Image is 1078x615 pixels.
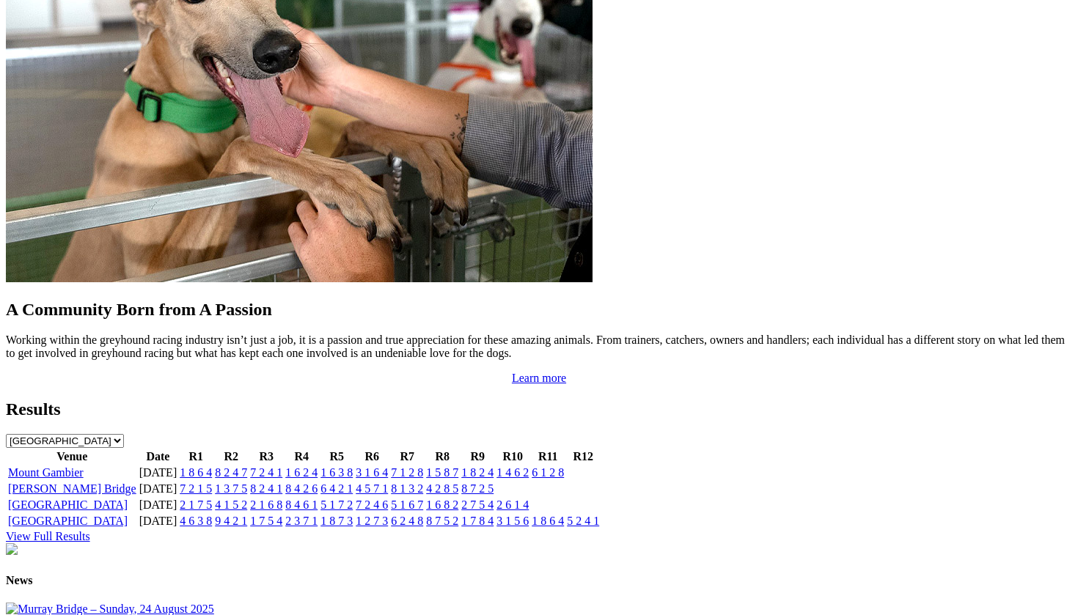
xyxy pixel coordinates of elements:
a: 1 3 7 5 [215,482,247,495]
a: 6 2 4 8 [391,515,423,527]
a: 1 2 7 3 [356,515,388,527]
th: R4 [285,449,318,464]
p: Working within the greyhound racing industry isn’t just a job, it is a passion and true appreciat... [6,334,1072,360]
td: [DATE] [139,482,178,496]
a: 1 7 5 4 [250,515,282,527]
td: [DATE] [139,498,178,512]
a: 1 6 3 8 [320,466,353,479]
h4: News [6,574,1072,587]
a: 1 7 8 4 [461,515,494,527]
th: R9 [461,449,494,464]
a: 3 1 5 6 [496,515,529,527]
a: 7 2 4 1 [250,466,282,479]
a: 3 1 6 4 [356,466,388,479]
a: 2 1 7 5 [180,498,212,511]
th: Date [139,449,178,464]
a: 4 6 3 8 [180,515,212,527]
th: R10 [496,449,529,464]
a: 1 8 6 4 [532,515,564,527]
th: R5 [320,449,353,464]
a: [GEOGRAPHIC_DATA] [8,498,128,511]
a: 5 2 4 1 [567,515,599,527]
a: 6 1 2 8 [532,466,564,479]
a: [GEOGRAPHIC_DATA] [8,515,128,527]
th: R12 [566,449,600,464]
a: 4 2 8 5 [426,482,458,495]
a: 7 2 4 6 [356,498,388,511]
a: 2 6 1 4 [496,498,529,511]
a: 1 6 2 4 [285,466,318,479]
a: 1 8 7 3 [320,515,353,527]
a: 8 7 2 5 [461,482,494,495]
th: R11 [531,449,565,464]
a: 8 4 6 1 [285,498,318,511]
a: 2 3 7 1 [285,515,318,527]
a: 4 5 7 1 [356,482,388,495]
th: R1 [179,449,213,464]
th: Venue [7,449,137,464]
a: 1 5 8 7 [426,466,458,479]
a: 1 8 6 4 [180,466,212,479]
a: 8 1 3 2 [391,482,423,495]
a: 4 1 5 2 [215,498,247,511]
a: [PERSON_NAME] Bridge [8,482,136,495]
a: 5 1 7 2 [320,498,353,511]
th: R3 [249,449,283,464]
td: [DATE] [139,465,178,480]
a: 7 1 2 8 [391,466,423,479]
th: R8 [425,449,459,464]
a: View Full Results [6,530,90,542]
th: R6 [355,449,389,464]
a: 8 4 2 6 [285,482,318,495]
a: 2 1 6 8 [250,498,282,511]
a: 7 2 1 5 [180,482,212,495]
a: 1 6 8 2 [426,498,458,511]
th: R2 [214,449,248,464]
a: 2 7 5 4 [461,498,494,511]
a: Mount Gambier [8,466,84,479]
a: 6 4 2 1 [320,482,353,495]
a: Learn more [512,372,566,384]
th: R7 [390,449,424,464]
a: 1 4 6 2 [496,466,529,479]
img: chasers_homepage.jpg [6,543,18,555]
td: [DATE] [139,514,178,529]
a: 1 8 2 4 [461,466,494,479]
h2: A Community Born from A Passion [6,300,1072,320]
a: 5 1 6 7 [391,498,423,511]
a: 8 2 4 7 [215,466,247,479]
a: 9 4 2 1 [215,515,247,527]
a: 8 7 5 2 [426,515,458,527]
a: 8 2 4 1 [250,482,282,495]
h2: Results [6,399,1072,419]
